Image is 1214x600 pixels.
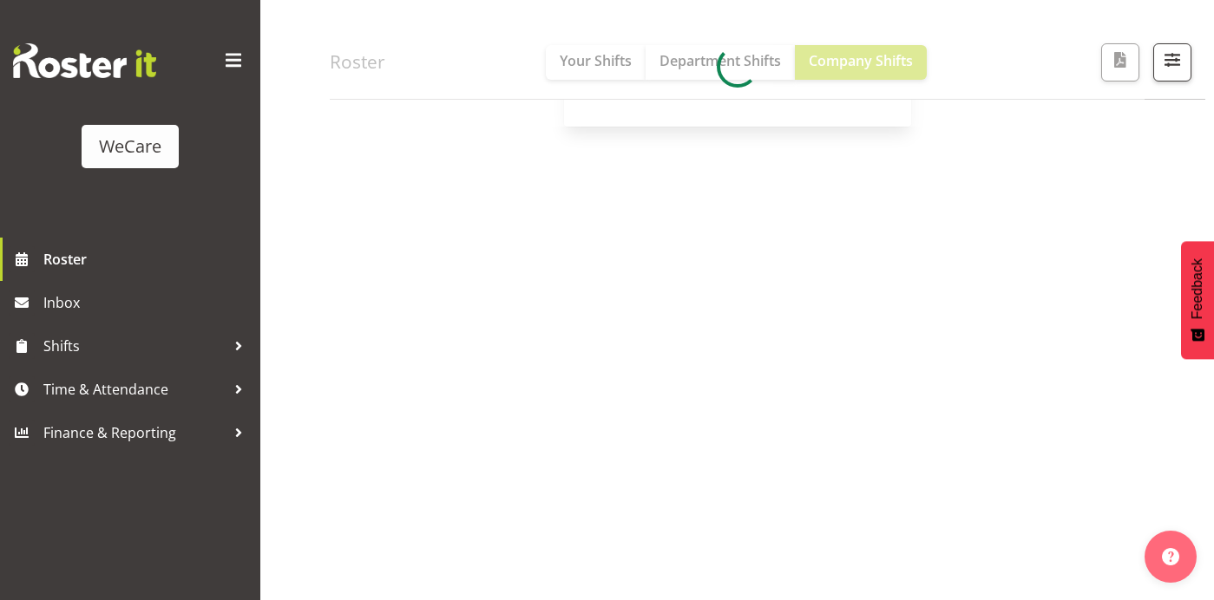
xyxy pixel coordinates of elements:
img: Rosterit website logo [13,43,156,78]
span: Feedback [1190,258,1205,319]
span: Inbox [43,290,252,316]
button: Filter Shifts [1153,43,1191,82]
span: Time & Attendance [43,376,226,402]
img: help-xxl-2.png [1162,548,1179,565]
button: Feedback - Show survey [1181,241,1214,359]
span: Shifts [43,333,226,359]
div: WeCare [99,134,161,160]
span: Roster [43,246,252,272]
span: Finance & Reporting [43,420,226,446]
